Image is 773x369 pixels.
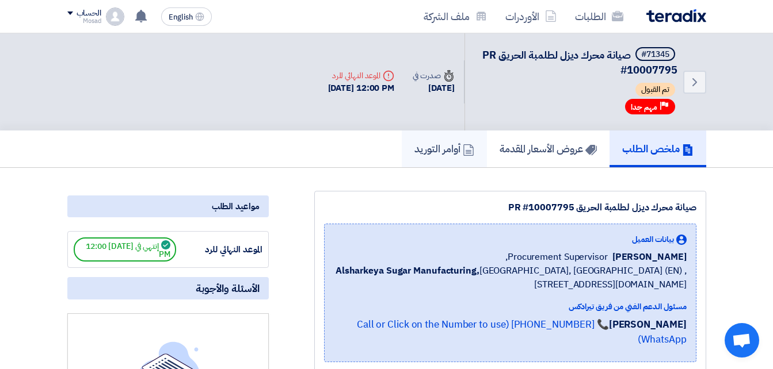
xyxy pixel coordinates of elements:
[77,9,101,18] div: الحساب
[324,201,696,214] div: صيانة محرك ديزل لطلمبة الحريق PR #10007795
[612,250,687,264] span: [PERSON_NAME]
[169,13,193,21] span: English
[482,47,677,78] span: صيانة محرك ديزل لطلمبة الحريق PR #10007795
[635,83,675,97] span: تم القبول
[67,195,269,217] div: مواعيد الطلب
[610,130,706,167] a: ملخص الطلب
[725,323,759,358] div: Open chat
[176,243,262,256] div: الموعد النهائي للرد
[336,264,479,278] b: Alsharkeya Sugar Manufacturing,
[479,47,677,77] h5: صيانة محرك ديزل لطلمبة الحريق PR #10007795
[609,317,687,332] strong: [PERSON_NAME]
[196,282,260,295] span: الأسئلة والأجوبة
[622,142,694,155] h5: ملخص الطلب
[500,142,597,155] h5: عروض الأسعار المقدمة
[413,82,454,95] div: [DATE]
[67,18,101,24] div: Mosad
[413,70,454,82] div: صدرت في
[414,3,496,30] a: ملف الشركة
[328,82,395,95] div: [DATE] 12:00 PM
[106,7,124,26] img: profile_test.png
[566,3,633,30] a: الطلبات
[161,7,212,26] button: English
[334,301,687,313] div: مسئول الدعم الفني من فريق تيرادكس
[357,317,687,347] a: 📞 [PHONE_NUMBER] (Call or Click on the Number to use WhatsApp)
[487,130,610,167] a: عروض الأسعار المقدمة
[631,102,657,113] span: مهم جدا
[328,70,395,82] div: الموعد النهائي للرد
[641,51,669,59] div: #71345
[334,264,687,291] span: [GEOGRAPHIC_DATA], [GEOGRAPHIC_DATA] (EN) ,[STREET_ADDRESS][DOMAIN_NAME]
[632,233,674,245] span: بيانات العميل
[402,130,487,167] a: أوامر التوريد
[496,3,566,30] a: الأوردرات
[505,250,608,264] span: Procurement Supervisor,
[414,142,474,155] h5: أوامر التوريد
[646,9,706,22] img: Teradix logo
[74,237,176,262] span: إنتهي في [DATE] 12:00 PM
